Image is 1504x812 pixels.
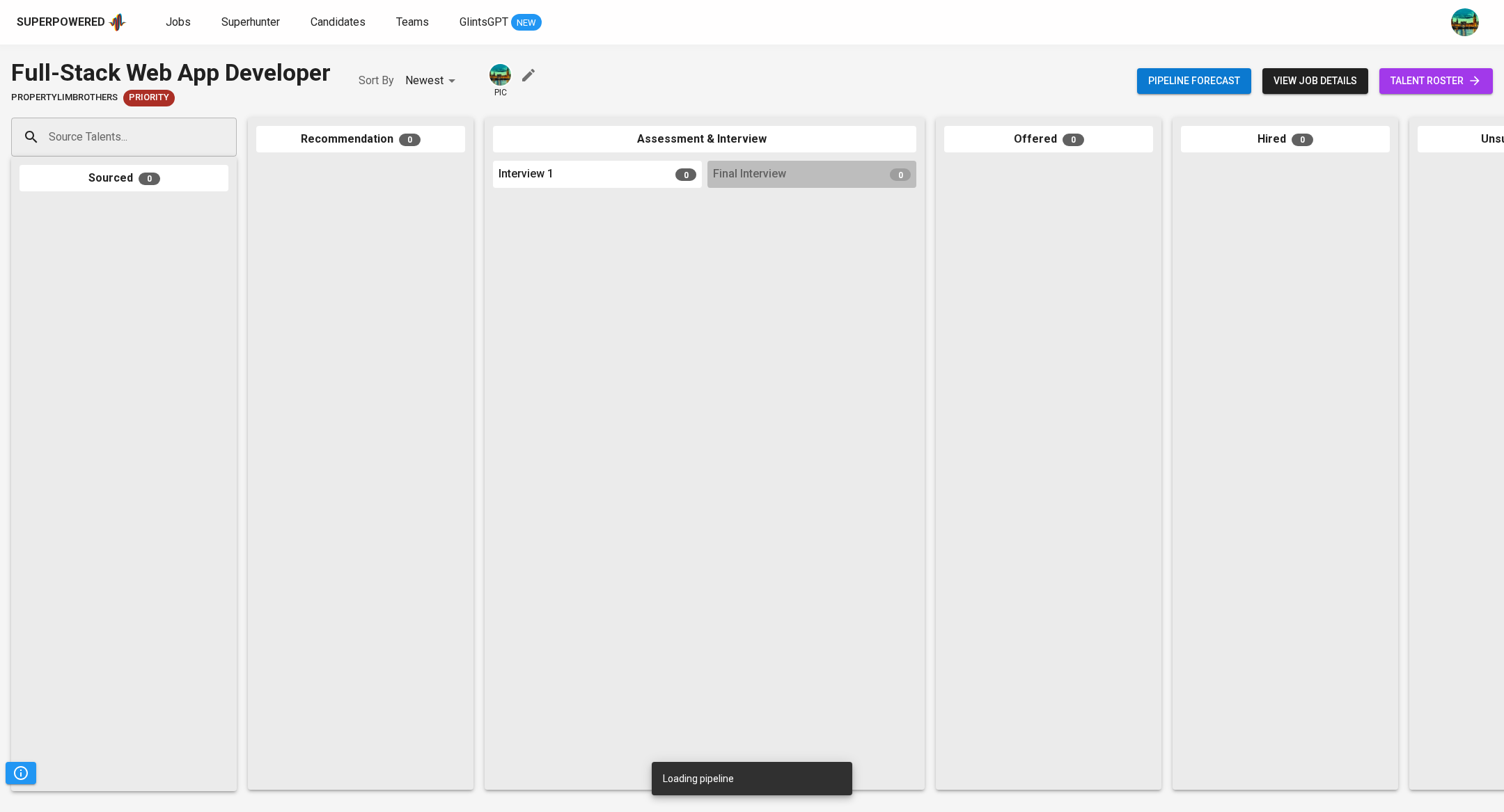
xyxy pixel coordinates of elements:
div: Hired [1181,126,1390,153]
span: view job details [1274,72,1357,90]
p: Newest [405,72,444,89]
div: Full-Stack Web App Developer [11,56,331,90]
a: GlintsGPT NEW [460,14,542,31]
div: Sourced [19,165,228,192]
span: 0 [399,134,421,146]
button: Pipeline forecast [1137,68,1251,94]
a: Jobs [166,14,194,31]
div: Loading pipeline [663,766,734,791]
button: view job details [1262,68,1368,94]
span: Final Interview [713,166,786,182]
div: Assessment & Interview [493,126,916,153]
span: 0 [1292,134,1313,146]
div: pic [488,63,512,99]
p: Sort By [359,72,394,89]
button: Open [229,136,232,138]
span: 0 [675,168,696,181]
span: Superhunter [221,15,280,29]
span: 0 [139,173,160,185]
div: Newest [405,68,460,94]
img: a5d44b89-0c59-4c54-99d0-a63b29d42bd3.jpg [489,64,511,86]
a: Teams [396,14,432,31]
div: Recommendation [256,126,465,153]
div: Offered [944,126,1153,153]
span: Teams [396,15,429,29]
span: GlintsGPT [460,15,508,29]
span: NEW [511,16,542,30]
span: Priority [123,91,175,104]
a: Superhunter [221,14,283,31]
a: Candidates [311,14,368,31]
span: PropertyLimBrothers [11,91,118,104]
div: Superpowered [17,15,105,31]
span: 0 [1063,134,1084,146]
span: Pipeline forecast [1148,72,1240,90]
img: a5d44b89-0c59-4c54-99d0-a63b29d42bd3.jpg [1451,8,1479,36]
a: talent roster [1379,68,1493,94]
span: talent roster [1391,72,1482,90]
button: Pipeline Triggers [6,762,36,784]
span: Candidates [311,15,366,29]
span: Jobs [166,15,191,29]
a: Superpoweredapp logo [17,12,127,33]
img: app logo [108,12,127,33]
span: Interview 1 [499,166,554,182]
div: New Job received from Demand Team [123,90,175,106]
span: 0 [890,168,911,181]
